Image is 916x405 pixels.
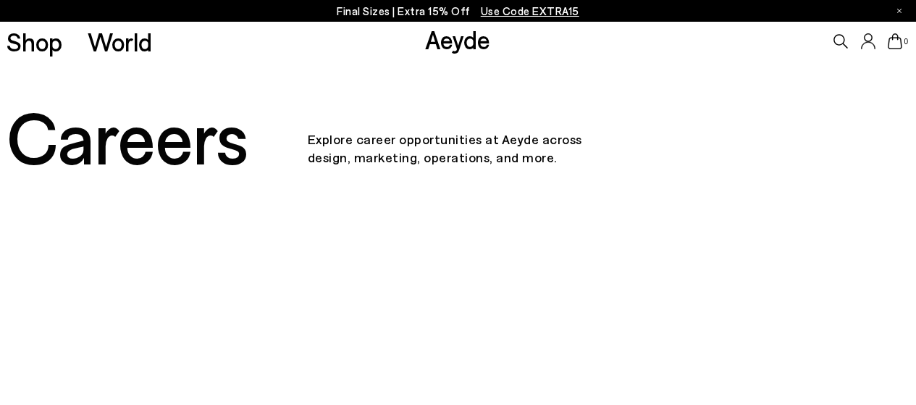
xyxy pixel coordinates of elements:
[7,29,62,54] a: Shop
[888,33,902,49] a: 0
[308,104,609,167] p: Explore career opportunities at Aeyde across design, marketing, operations, and more.
[902,38,909,46] span: 0
[7,96,308,175] div: Careers
[337,2,579,20] p: Final Sizes | Extra 15% Off
[425,24,490,54] a: Aeyde
[88,29,152,54] a: World
[481,4,579,17] span: Navigate to /collections/ss25-final-sizes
